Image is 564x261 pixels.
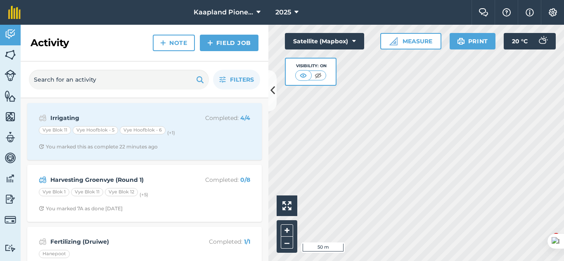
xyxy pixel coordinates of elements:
span: 2 [553,233,559,240]
img: svg+xml;base64,PHN2ZyB4bWxucz0iaHR0cDovL3d3dy53My5vcmcvMjAwMC9zdmciIHdpZHRoPSI1MCIgaGVpZ2h0PSI0MC... [313,71,323,80]
input: Search for an activity [29,70,209,89]
button: Measure [380,33,441,49]
div: Vye Blok 11 [39,126,71,134]
img: svg+xml;base64,PD94bWwgdmVyc2lvbj0iMS4wIiBlbmNvZGluZz0idXRmLTgiPz4KPCEtLSBHZW5lcmF0b3I6IEFkb2JlIE... [39,237,47,247]
img: Clock with arrow pointing clockwise [39,206,44,211]
button: Print [450,33,496,49]
img: A question mark icon [502,8,512,16]
div: You marked this as complete 22 minutes ago [39,143,158,150]
img: svg+xml;base64,PHN2ZyB4bWxucz0iaHR0cDovL3d3dy53My5vcmcvMjAwMC9zdmciIHdpZHRoPSIxOSIgaGVpZ2h0PSIyNC... [457,36,465,46]
div: Vye Hoofblok - 6 [120,126,166,134]
div: Vye Blok 1 [39,188,69,196]
a: Note [153,35,195,51]
button: – [281,237,293,249]
img: svg+xml;base64,PD94bWwgdmVyc2lvbj0iMS4wIiBlbmNvZGluZz0idXRmLTgiPz4KPCEtLSBHZW5lcmF0b3I6IEFkb2JlIE... [5,214,16,226]
img: svg+xml;base64,PHN2ZyB4bWxucz0iaHR0cDovL3d3dy53My5vcmcvMjAwMC9zdmciIHdpZHRoPSI1NiIgaGVpZ2h0PSI2MC... [5,90,16,102]
img: svg+xml;base64,PD94bWwgdmVyc2lvbj0iMS4wIiBlbmNvZGluZz0idXRmLTgiPz4KPCEtLSBHZW5lcmF0b3I6IEFkb2JlIE... [534,33,551,49]
img: svg+xml;base64,PD94bWwgdmVyc2lvbj0iMS4wIiBlbmNvZGluZz0idXRmLTgiPz4KPCEtLSBHZW5lcmF0b3I6IEFkb2JlIE... [5,172,16,185]
img: svg+xml;base64,PD94bWwgdmVyc2lvbj0iMS4wIiBlbmNvZGluZz0idXRmLTgiPz4KPCEtLSBHZW5lcmF0b3I6IEFkb2JlIE... [5,28,16,40]
img: svg+xml;base64,PHN2ZyB4bWxucz0iaHR0cDovL3d3dy53My5vcmcvMjAwMC9zdmciIHdpZHRoPSI1MCIgaGVpZ2h0PSI0MC... [298,71,308,80]
img: fieldmargin Logo [8,6,21,19]
img: Ruler icon [389,37,398,45]
small: (+ 1 ) [167,130,175,136]
img: svg+xml;base64,PHN2ZyB4bWxucz0iaHR0cDovL3d3dy53My5vcmcvMjAwMC9zdmciIHdpZHRoPSI1NiIgaGVpZ2h0PSI2MC... [5,111,16,123]
img: svg+xml;base64,PHN2ZyB4bWxucz0iaHR0cDovL3d3dy53My5vcmcvMjAwMC9zdmciIHdpZHRoPSIxNyIgaGVpZ2h0PSIxNy... [526,7,534,17]
strong: Fertilizing (Druiwe) [50,237,181,246]
span: Filters [230,75,254,84]
img: svg+xml;base64,PHN2ZyB4bWxucz0iaHR0cDovL3d3dy53My5vcmcvMjAwMC9zdmciIHdpZHRoPSIxNCIgaGVpZ2h0PSIyNC... [160,38,166,48]
a: IrrigatingCompleted: 4/4Vye Blok 11Vye Hoofblok - 5Vye Hoofblok - 6(+1)Clock with arrow pointing ... [32,108,257,155]
span: Kaapland Pioneer [194,7,253,17]
img: Four arrows, one pointing top left, one top right, one bottom right and the last bottom left [282,201,291,210]
img: svg+xml;base64,PHN2ZyB4bWxucz0iaHR0cDovL3d3dy53My5vcmcvMjAwMC9zdmciIHdpZHRoPSIxOSIgaGVpZ2h0PSIyNC... [196,75,204,85]
p: Completed : [185,175,250,184]
img: A cog icon [548,8,558,16]
img: svg+xml;base64,PD94bWwgdmVyc2lvbj0iMS4wIiBlbmNvZGluZz0idXRmLTgiPz4KPCEtLSBHZW5lcmF0b3I6IEFkb2JlIE... [5,193,16,205]
div: Vye Blok 11 [71,188,103,196]
h2: Activity [31,36,69,49]
button: Filters [213,70,260,89]
strong: Irrigating [50,113,181,122]
strong: 4 / 4 [240,114,250,122]
button: + [281,224,293,237]
img: svg+xml;base64,PD94bWwgdmVyc2lvbj0iMS4wIiBlbmNvZGluZz0idXRmLTgiPz4KPCEtLSBHZW5lcmF0b3I6IEFkb2JlIE... [39,113,47,123]
a: Harvesting Groenvye (Round 1)Completed: 0/8Vye Blok 1Vye Blok 11Vye Blok 12(+5)Clock with arrow p... [32,170,257,217]
iframe: Intercom live chat [536,233,556,253]
span: 2025 [275,7,291,17]
p: Completed : [185,237,250,246]
img: svg+xml;base64,PD94bWwgdmVyc2lvbj0iMS4wIiBlbmNvZGluZz0idXRmLTgiPz4KPCEtLSBHZW5lcmF0b3I6IEFkb2JlIE... [5,152,16,164]
span: 20 ° C [512,33,528,49]
img: svg+xml;base64,PD94bWwgdmVyc2lvbj0iMS4wIiBlbmNvZGluZz0idXRmLTgiPz4KPCEtLSBHZW5lcmF0b3I6IEFkb2JlIE... [39,175,47,185]
img: svg+xml;base64,PHN2ZyB4bWxucz0iaHR0cDovL3d3dy53My5vcmcvMjAwMC9zdmciIHdpZHRoPSIxNCIgaGVpZ2h0PSIyNC... [207,38,213,48]
small: (+ 5 ) [140,192,148,198]
div: Vye Hoofblok - 5 [73,126,118,134]
img: Clock with arrow pointing clockwise [39,144,44,149]
img: svg+xml;base64,PD94bWwgdmVyc2lvbj0iMS4wIiBlbmNvZGluZz0idXRmLTgiPz4KPCEtLSBHZW5lcmF0b3I6IEFkb2JlIE... [5,70,16,81]
img: Two speech bubbles overlapping with the left bubble in the forefront [479,8,488,16]
strong: 1 / 1 [244,238,250,245]
img: svg+xml;base64,PD94bWwgdmVyc2lvbj0iMS4wIiBlbmNvZGluZz0idXRmLTgiPz4KPCEtLSBHZW5lcmF0b3I6IEFkb2JlIE... [5,131,16,143]
div: Visibility: On [295,63,327,69]
strong: 0 / 8 [240,176,250,183]
img: svg+xml;base64,PD94bWwgdmVyc2lvbj0iMS4wIiBlbmNvZGluZz0idXRmLTgiPz4KPCEtLSBHZW5lcmF0b3I6IEFkb2JlIE... [5,244,16,252]
strong: Harvesting Groenvye (Round 1) [50,175,181,184]
p: Completed : [185,113,250,122]
div: Vye Blok 12 [105,188,138,196]
div: Hanepoot [39,250,70,258]
button: 20 °C [504,33,556,49]
div: You marked 7A as done [DATE] [39,205,123,212]
img: svg+xml;base64,PHN2ZyB4bWxucz0iaHR0cDovL3d3dy53My5vcmcvMjAwMC9zdmciIHdpZHRoPSI1NiIgaGVpZ2h0PSI2MC... [5,49,16,61]
button: Satellite (Mapbox) [285,33,364,49]
a: Field Job [200,35,258,51]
